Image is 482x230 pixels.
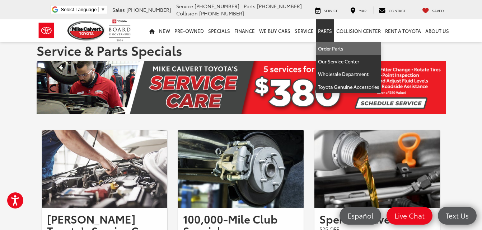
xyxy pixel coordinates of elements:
[176,3,193,10] span: Service
[293,19,316,42] a: Service
[67,21,106,40] img: Mike Calvert Toyota
[232,19,257,42] a: Finance
[316,68,381,81] a: Wholesale Department
[178,130,304,208] img: 100,000-Mile Club Special
[126,6,171,13] span: [PHONE_NUMBER]
[206,19,232,42] a: Specials
[310,6,343,14] a: Service
[61,7,97,12] span: Select Language
[195,3,239,10] span: [PHONE_NUMBER]
[244,3,256,10] span: Parts
[316,81,381,93] a: Toyota Genuine Accessories
[98,7,99,12] span: ​
[345,6,372,14] a: Map
[257,3,302,10] span: [PHONE_NUMBER]
[157,19,172,42] a: New
[316,19,334,42] a: Parts
[147,19,157,42] a: Home
[383,19,423,42] a: Rent a Toyota
[432,8,444,13] span: Saved
[324,8,338,13] span: Service
[33,19,60,42] img: Toyota
[344,211,377,220] span: Español
[37,61,446,114] img: Updated Service Banner | July 2024
[373,6,411,14] a: Contact
[417,6,449,14] a: My Saved Vehicles
[314,130,440,208] img: Spend & Save Bonus
[257,19,293,42] a: WE BUY CARS
[340,207,381,225] a: Español
[391,211,428,220] span: Live Chat
[112,6,125,13] span: Sales
[334,19,383,42] a: Collision Center
[423,19,451,42] a: About Us
[359,8,366,13] span: Map
[37,43,446,57] h1: Service & Parts Specials
[172,19,206,42] a: Pre-Owned
[100,7,105,12] span: ▼
[316,42,381,55] a: Order Parts: Opens in a new tab
[316,55,381,68] a: Our Service Center
[42,130,168,208] img: Mike Calvert Toyota's Service Care
[389,8,406,13] span: Contact
[199,10,244,17] span: [PHONE_NUMBER]
[438,207,477,225] a: Text Us
[176,10,198,17] span: Collision
[442,211,472,220] span: Text Us
[387,207,432,225] a: Live Chat
[61,7,105,12] a: Select Language​
[319,213,435,225] h2: Spend & Save Bonus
